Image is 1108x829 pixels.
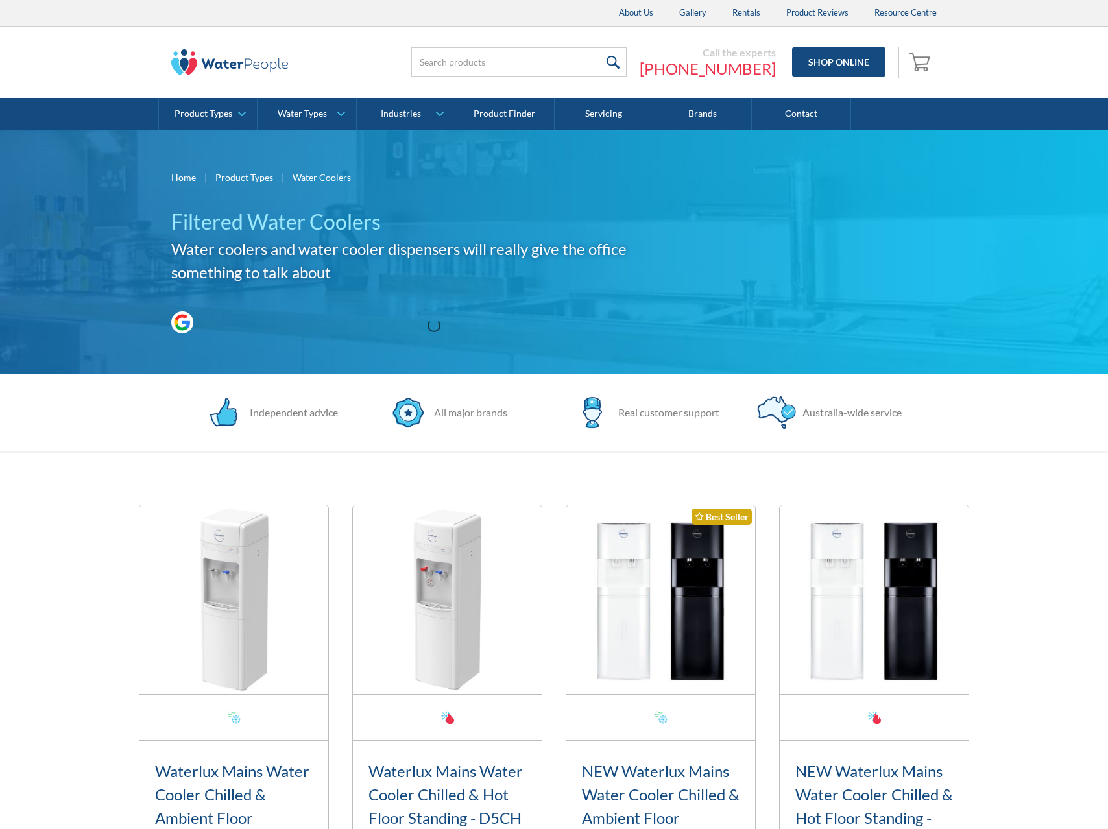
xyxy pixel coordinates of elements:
[692,509,752,525] div: Best Seller
[357,98,455,130] a: Industries
[428,405,507,420] div: All major brands
[171,206,669,237] h1: Filtered Water Coolers
[653,98,752,130] a: Brands
[258,98,355,130] a: Water Types
[171,237,669,284] h2: Water coolers and water cooler dispensers will really give the office something to talk about
[293,171,351,184] div: Water Coolers
[792,47,885,77] a: Shop Online
[171,49,288,75] img: The Water People
[640,59,776,78] a: [PHONE_NUMBER]
[171,171,196,184] a: Home
[906,47,937,78] a: Open empty cart
[278,108,327,119] div: Water Types
[455,98,554,130] a: Product Finder
[175,108,232,119] div: Product Types
[909,51,933,72] img: shopping cart
[280,169,286,185] div: |
[796,405,902,420] div: Australia-wide service
[752,98,850,130] a: Contact
[159,98,257,130] a: Product Types
[381,108,421,119] div: Industries
[411,47,627,77] input: Search products
[612,405,719,420] div: Real customer support
[202,169,209,185] div: |
[566,505,755,694] img: NEW Waterlux Mains Water Cooler Chilled & Ambient Floor Standing - D25 Series
[640,46,776,59] div: Call the experts
[215,171,273,184] a: Product Types
[353,505,542,694] img: Waterlux Mains Water Cooler Chilled & Hot Floor Standing - D5CH
[243,405,338,420] div: Independent advice
[780,505,969,694] img: NEW Waterlux Mains Water Cooler Chilled & Hot Floor Standing - D25 Series
[139,505,328,694] img: Waterlux Mains Water Cooler Chilled & Ambient Floor Standing - D5C
[555,98,653,130] a: Servicing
